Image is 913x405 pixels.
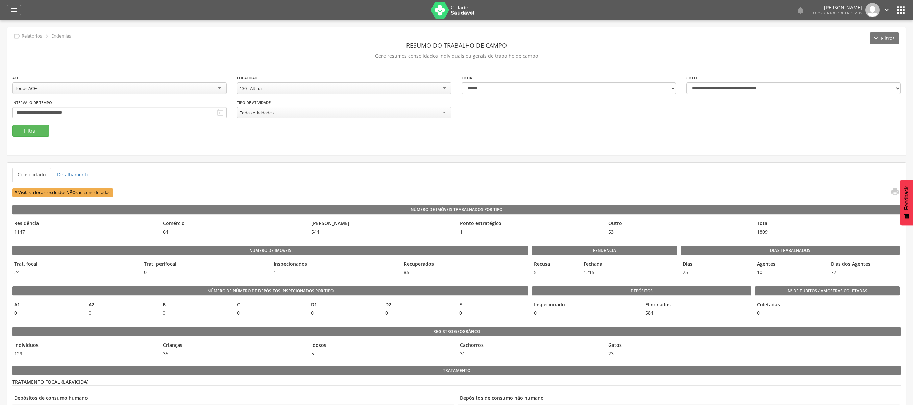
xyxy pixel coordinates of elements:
[12,269,139,276] span: 24
[309,220,454,228] legend: [PERSON_NAME]
[240,85,262,91] div: 130 - Altina
[796,6,805,14] i: 
[829,261,900,268] legend: Dias dos Agentes
[12,168,51,182] a: Consolidado
[12,395,454,402] legend: Depósitos de consumo humano
[686,75,697,81] label: Ciclo
[383,301,454,309] legend: D2
[142,261,268,268] legend: Trat. perifocal
[12,379,901,386] legend: TRATAMENTO FOCAL (LARVICIDA)
[272,261,398,268] legend: Inspecionados
[582,269,627,276] span: 1215
[829,269,900,276] span: 77
[681,246,900,255] legend: Dias Trabalhados
[12,75,19,81] label: ACE
[532,286,751,296] legend: Depósitos
[643,310,751,316] span: 584
[161,310,231,316] span: 0
[681,269,751,276] span: 25
[309,342,454,350] legend: Idosos
[532,269,578,276] span: 5
[458,229,603,235] span: 1
[755,310,764,316] span: 0
[532,246,677,255] legend: Pendência
[458,220,603,228] legend: Ponto estratégico
[15,85,38,91] div: Todos ACEs
[458,350,603,357] span: 31
[87,310,157,316] span: 0
[755,301,764,309] legend: Coletadas
[12,51,901,61] p: Gere resumos consolidados individuais ou gerais de trabalho de campo
[796,3,805,17] a: 
[237,75,260,81] label: Localidade
[532,261,578,268] legend: Recusa
[895,5,906,16] i: 
[12,310,83,316] span: 0
[12,366,901,375] legend: Tratamento
[606,229,751,235] span: 53
[12,350,157,357] span: 129
[755,286,900,296] legend: Nº de Tubitos / Amostras coletadas
[309,229,454,235] span: 544
[7,5,21,15] a: 
[12,205,901,214] legend: Número de Imóveis Trabalhados por Tipo
[235,310,306,316] span: 0
[12,125,49,137] button: Filtrar
[12,327,901,336] legend: Registro geográfico
[216,109,224,117] i: 
[240,110,274,116] div: Todas Atividades
[12,188,113,197] span: * Visitas à locais excluídos são consideradas
[161,220,306,228] legend: Comércio
[51,33,71,39] p: Endemias
[237,100,271,105] label: Tipo de Atividade
[904,186,910,210] span: Feedback
[755,229,900,235] span: 1809
[458,395,900,402] legend: Depósitos de consumo não humano
[886,187,900,198] a: 
[66,190,76,195] b: NÃO
[161,342,306,350] legend: Crianças
[12,301,83,309] legend: A1
[52,168,95,182] a: Detalhamento
[10,6,18,14] i: 
[900,180,913,225] button: Feedback - Mostrar pesquisa
[12,229,157,235] span: 1147
[43,32,50,40] i: 
[582,261,627,268] legend: Fechada
[532,310,640,316] span: 0
[22,33,42,39] p: Relatórios
[755,220,900,228] legend: Total
[12,342,157,350] legend: Indivíduos
[235,301,306,309] legend: C
[457,310,528,316] span: 0
[458,342,603,350] legend: Cachorros
[402,269,528,276] span: 85
[87,301,157,309] legend: A2
[755,269,826,276] span: 10
[12,246,528,255] legend: Número de imóveis
[606,220,751,228] legend: Outro
[12,39,901,51] header: Resumo do Trabalho de Campo
[681,261,751,268] legend: Dias
[309,301,380,309] legend: D1
[142,269,268,276] span: 0
[309,310,380,316] span: 0
[13,32,21,40] i: 
[161,301,231,309] legend: B
[606,350,751,357] span: 23
[883,3,890,17] a: 
[12,261,139,268] legend: Trat. focal
[813,10,862,15] span: Coordenador de Endemias
[309,350,454,357] span: 5
[12,220,157,228] legend: Residência
[813,5,862,10] p: [PERSON_NAME]
[383,310,454,316] span: 0
[883,6,890,14] i: 
[643,301,751,309] legend: Eliminados
[532,301,640,309] legend: Inspecionado
[402,261,528,268] legend: Recuperados
[161,229,306,235] span: 64
[870,32,899,44] button: Filtros
[462,75,472,81] label: Ficha
[272,269,398,276] span: 1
